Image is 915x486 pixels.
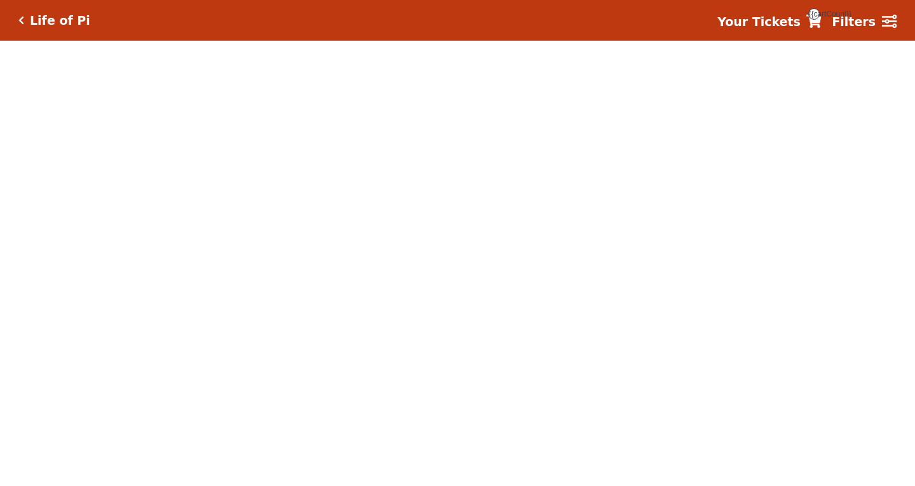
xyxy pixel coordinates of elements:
[717,13,822,31] a: Your Tickets {{cartCount}}
[832,15,876,29] strong: Filters
[18,16,24,25] a: Click here to go back to filters
[808,8,820,20] span: {{cartCount}}
[832,13,897,31] a: Filters
[30,13,90,28] h5: Life of Pi
[717,15,801,29] strong: Your Tickets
